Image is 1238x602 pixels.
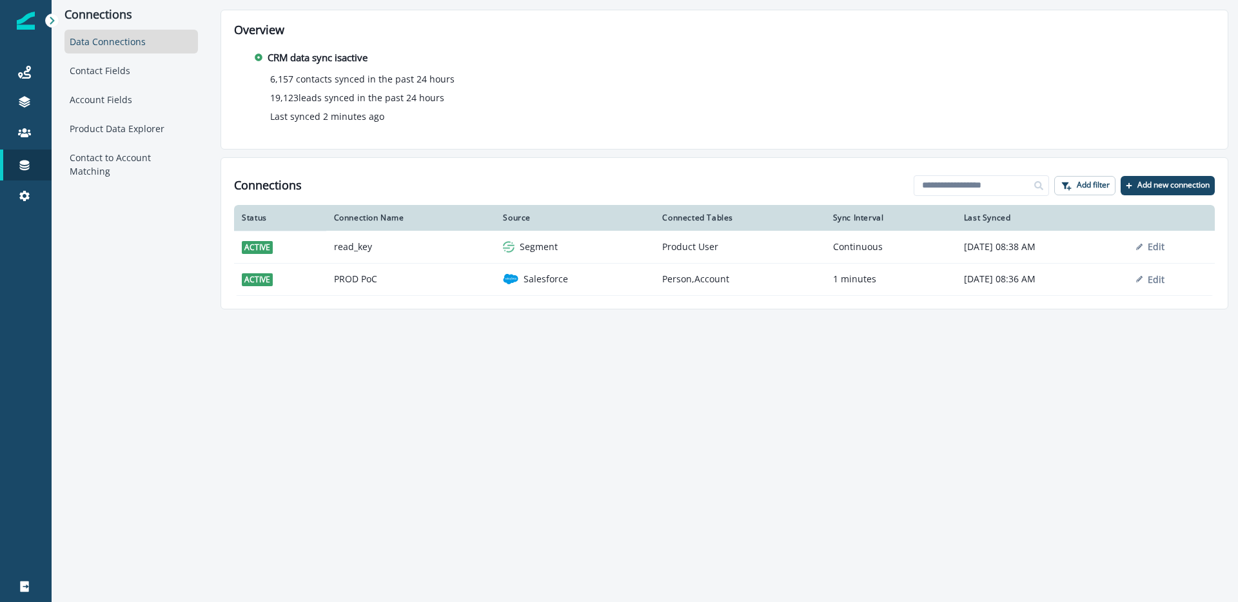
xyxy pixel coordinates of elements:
[234,179,302,193] h1: Connections
[1136,273,1164,286] button: Edit
[64,30,198,53] div: Data Connections
[503,241,515,253] img: segment
[825,263,956,295] td: 1 minutes
[654,231,825,263] td: Product User
[825,231,956,263] td: Continuous
[234,231,1215,263] a: activeread_keysegmentSegmentProduct UserContinuous[DATE] 08:38 AMEdit
[326,263,496,295] td: PROD PoC
[1077,180,1110,189] p: Add filter
[64,117,198,141] div: Product Data Explorer
[270,110,384,123] p: Last synced 2 minutes ago
[833,213,948,223] div: Sync Interval
[524,273,568,286] p: Salesforce
[64,88,198,112] div: Account Fields
[242,241,273,254] span: active
[242,213,318,223] div: Status
[242,273,273,286] span: active
[234,23,1215,37] h2: Overview
[503,213,647,223] div: Source
[334,213,488,223] div: Connection Name
[1121,176,1215,195] button: Add new connection
[64,59,198,83] div: Contact Fields
[520,240,558,253] p: Segment
[1137,180,1210,189] p: Add new connection
[1148,273,1164,286] p: Edit
[17,12,35,30] img: Inflection
[1054,176,1115,195] button: Add filter
[64,8,198,22] p: Connections
[503,271,518,287] img: salesforce
[662,213,817,223] div: Connected Tables
[234,263,1215,295] a: activePROD PoCsalesforceSalesforcePerson,Account1 minutes[DATE] 08:36 AMEdit
[964,273,1121,286] p: [DATE] 08:36 AM
[270,72,455,86] p: 6,157 contacts synced in the past 24 hours
[270,91,444,104] p: 19,123 leads synced in the past 24 hours
[1148,240,1164,253] p: Edit
[326,231,496,263] td: read_key
[964,240,1121,253] p: [DATE] 08:38 AM
[654,263,825,295] td: Person,Account
[64,146,198,183] div: Contact to Account Matching
[964,213,1121,223] div: Last Synced
[268,50,368,65] p: CRM data sync is active
[1136,240,1164,253] button: Edit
